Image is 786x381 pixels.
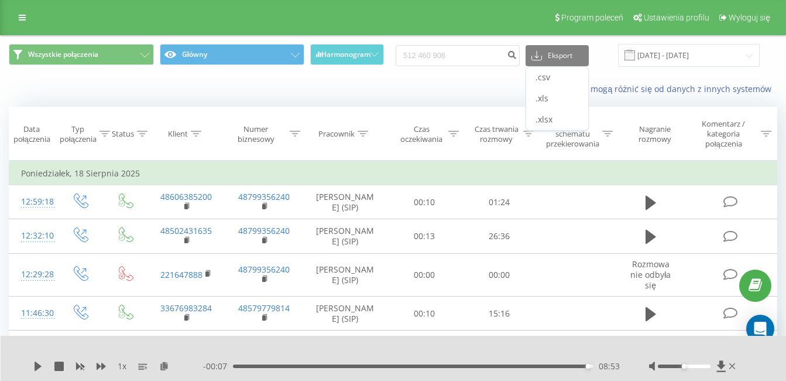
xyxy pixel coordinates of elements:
[21,224,45,247] div: 12:32:10
[536,93,548,104] span: .xls
[9,162,777,185] td: Poniedziałek, 18 Sierpnia 2025
[112,129,134,139] div: Status
[546,119,599,149] div: Nazwa schematu przekierowania
[303,297,387,331] td: [PERSON_NAME] (SIP)
[225,124,287,144] div: Numer biznesowy
[168,129,188,139] div: Klient
[321,50,370,59] span: Harmonogram
[303,331,387,365] td: [PERSON_NAME] (SIP)
[462,185,537,219] td: 01:24
[238,225,290,236] a: 48799356240
[387,331,462,365] td: 00:10
[160,269,202,280] a: 221647888
[536,72,550,83] span: .csv
[472,124,520,144] div: Czas trwania rozmowy
[9,44,154,65] button: Wszystkie połączenia
[160,44,305,65] button: Główny
[462,331,537,365] td: 00:52
[238,264,290,275] a: 48799356240
[746,315,774,343] div: Open Intercom Messenger
[626,124,684,144] div: Nagranie rozmowy
[387,219,462,253] td: 00:13
[387,185,462,219] td: 00:10
[397,124,445,144] div: Czas oczekiwania
[160,225,212,236] a: 48502431635
[462,219,537,253] td: 26:36
[160,302,212,314] a: 33676983284
[238,302,290,314] a: 48579779814
[387,253,462,297] td: 00:00
[644,13,709,22] span: Ustawienia profilu
[21,190,45,213] div: 12:59:18
[318,129,355,139] div: Pracownik
[396,45,520,66] input: Wyszukiwanie według numeru
[682,364,687,369] div: Accessibility label
[537,331,615,365] td: Employee/[PERSON_NAME]
[303,253,387,297] td: [PERSON_NAME] (SIP)
[203,360,233,372] span: - 00:07
[561,13,623,22] span: Program poleceń
[387,297,462,331] td: 00:10
[526,45,589,66] button: Eksport
[536,114,552,125] span: .xlsx
[462,253,537,297] td: 00:00
[28,50,98,59] span: Wszystkie połączenia
[303,219,387,253] td: [PERSON_NAME] (SIP)
[118,360,126,372] span: 1 x
[303,185,387,219] td: [PERSON_NAME] (SIP)
[462,297,537,331] td: 15:16
[21,263,45,286] div: 12:29:28
[160,191,212,202] a: 48606385200
[729,13,770,22] span: Wyloguj się
[689,119,758,149] div: Komentarz / kategoria połączenia
[9,124,54,144] div: Data połączenia
[21,302,45,325] div: 11:46:30
[630,258,671,291] span: Rozmowa nie odbyła się
[238,191,290,202] a: 48799356240
[544,83,777,94] a: Kiedy dane mogą różnić się od danych z innych systemów
[599,360,620,372] span: 08:53
[586,364,591,369] div: Accessibility label
[310,44,384,65] button: Harmonogram
[60,124,97,144] div: Typ połączenia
